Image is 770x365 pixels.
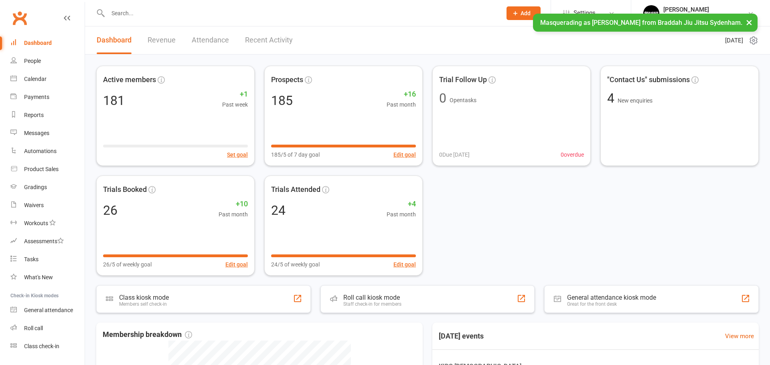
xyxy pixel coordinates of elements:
[10,268,85,286] a: What's New
[271,260,320,269] span: 24/5 of weekly goal
[105,8,496,19] input: Search...
[24,166,59,172] div: Product Sales
[24,130,49,136] div: Messages
[24,325,43,331] div: Roll call
[521,10,531,16] span: Add
[271,204,286,217] div: 24
[561,150,584,159] span: 0 overdue
[227,150,248,159] button: Set goal
[607,91,618,106] span: 4
[24,76,47,82] div: Calendar
[618,97,652,104] span: New enquiries
[103,260,152,269] span: 26/5 of weekly goal
[24,202,44,208] div: Waivers
[24,343,59,349] div: Class check-in
[450,97,476,103] span: Open tasks
[271,184,320,196] span: Trials Attended
[225,260,248,269] button: Edit goal
[10,124,85,142] a: Messages
[432,329,490,343] h3: [DATE] events
[271,94,293,107] div: 185
[24,256,38,262] div: Tasks
[10,250,85,268] a: Tasks
[393,150,416,159] button: Edit goal
[573,4,596,22] span: Settings
[219,198,248,210] span: +10
[24,58,41,64] div: People
[24,184,47,190] div: Gradings
[10,160,85,178] a: Product Sales
[10,52,85,70] a: People
[24,307,73,313] div: General attendance
[10,319,85,337] a: Roll call
[725,36,743,45] span: [DATE]
[343,294,401,301] div: Roll call kiosk mode
[10,232,85,250] a: Assessments
[10,142,85,160] a: Automations
[24,220,48,226] div: Workouts
[97,26,132,54] a: Dashboard
[24,238,64,244] div: Assessments
[10,196,85,214] a: Waivers
[10,70,85,88] a: Calendar
[10,88,85,106] a: Payments
[663,13,748,20] div: [PERSON_NAME] Jitsu Sydenham
[119,294,169,301] div: Class kiosk mode
[24,148,57,154] div: Automations
[222,100,248,109] span: Past week
[103,329,192,341] span: Membership breakdown
[567,294,656,301] div: General attendance kiosk mode
[10,106,85,124] a: Reports
[643,5,659,21] img: thumb_image1717404496.png
[271,150,320,159] span: 185/5 of 7 day goal
[439,74,487,86] span: Trial Follow Up
[24,274,53,280] div: What's New
[387,89,416,100] span: +16
[439,150,470,159] span: 0 Due [DATE]
[393,260,416,269] button: Edit goal
[663,6,748,13] div: [PERSON_NAME]
[271,74,303,86] span: Prospects
[119,301,169,307] div: Members self check-in
[103,204,118,217] div: 26
[387,198,416,210] span: +4
[103,184,147,196] span: Trials Booked
[103,74,156,86] span: Active members
[24,94,49,100] div: Payments
[148,26,176,54] a: Revenue
[507,6,541,20] button: Add
[10,301,85,319] a: General attendance kiosk mode
[540,19,742,26] span: Masquerading as [PERSON_NAME] from Braddah Jiu Jitsu Sydenham.
[725,331,754,341] a: View more
[10,8,30,28] a: Clubworx
[10,214,85,232] a: Workouts
[387,210,416,219] span: Past month
[387,100,416,109] span: Past month
[10,34,85,52] a: Dashboard
[222,89,248,100] span: +1
[10,337,85,355] a: Class kiosk mode
[343,301,401,307] div: Staff check-in for members
[192,26,229,54] a: Attendance
[10,178,85,196] a: Gradings
[245,26,293,54] a: Recent Activity
[439,92,446,105] div: 0
[24,112,44,118] div: Reports
[24,40,52,46] div: Dashboard
[742,14,756,31] button: ×
[567,301,656,307] div: Great for the front desk
[103,94,125,107] div: 181
[219,210,248,219] span: Past month
[607,74,690,86] span: "Contact Us" submissions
